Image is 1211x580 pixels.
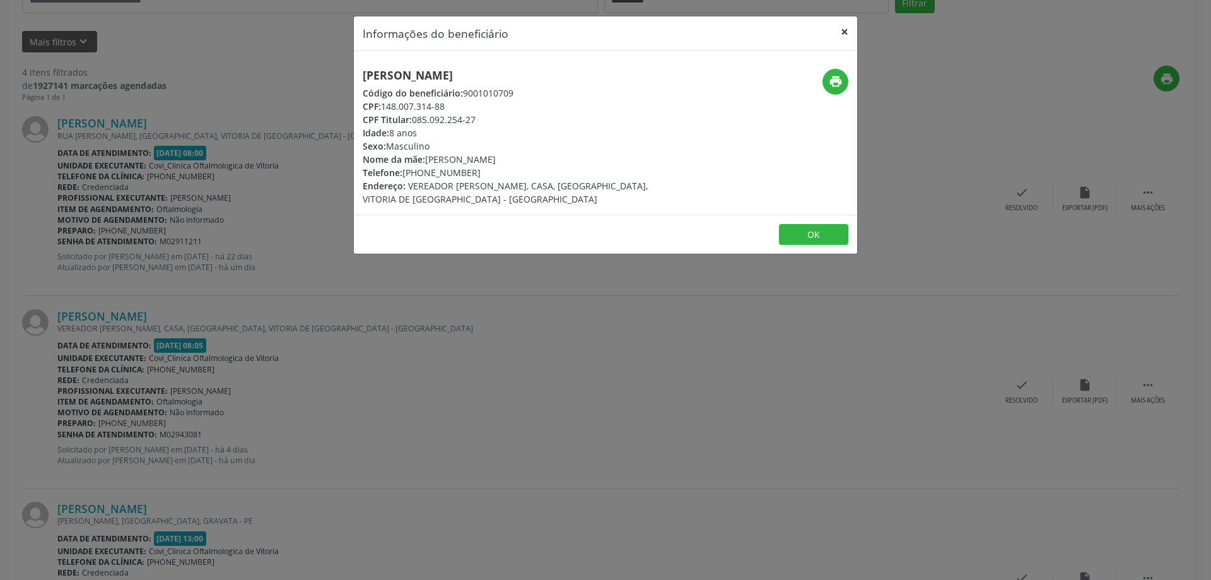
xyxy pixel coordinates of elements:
[363,127,389,139] span: Idade:
[363,166,681,179] div: [PHONE_NUMBER]
[779,224,848,246] button: OK
[363,140,386,152] span: Sexo:
[363,86,681,100] div: 9001010709
[363,153,425,165] span: Nome da mãe:
[363,153,681,166] div: [PERSON_NAME]
[363,167,402,179] span: Telefone:
[363,180,406,192] span: Endereço:
[822,69,848,95] button: print
[829,74,843,88] i: print
[832,16,857,47] button: Close
[363,113,681,126] div: 085.092.254-27
[363,139,681,153] div: Masculino
[363,100,681,113] div: 148.007.314-88
[363,25,508,42] h5: Informações do beneficiário
[363,126,681,139] div: 8 anos
[363,87,463,99] span: Código do beneficiário:
[363,69,681,82] h5: [PERSON_NAME]
[363,180,648,205] span: VEREADOR [PERSON_NAME], CASA, [GEOGRAPHIC_DATA], VITORIA DE [GEOGRAPHIC_DATA] - [GEOGRAPHIC_DATA]
[363,100,381,112] span: CPF:
[363,114,412,126] span: CPF Titular:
